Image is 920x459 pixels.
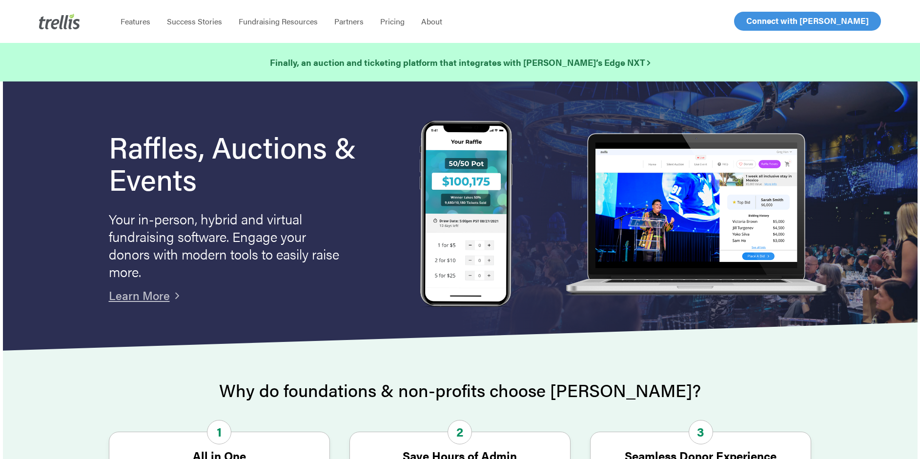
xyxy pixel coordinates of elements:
strong: Finally, an auction and ticketing platform that integrates with [PERSON_NAME]’s Edge NXT [270,56,650,68]
span: 3 [689,420,713,444]
h1: Raffles, Auctions & Events [109,130,383,195]
a: Learn More [109,287,170,303]
span: Connect with [PERSON_NAME] [746,15,869,26]
a: Pricing [372,17,413,26]
img: rafflelaptop_mac_optim.png [560,133,831,297]
a: Fundraising Resources [230,17,326,26]
h2: Why do foundations & non-profits choose [PERSON_NAME]? [109,380,812,400]
span: Success Stories [167,16,222,27]
a: Success Stories [159,17,230,26]
a: Partners [326,17,372,26]
img: Trellis Raffles, Auctions and Event Fundraising [420,120,512,309]
p: Your in-person, hybrid and virtual fundraising software. Engage your donors with modern tools to ... [109,210,343,280]
a: Finally, an auction and ticketing platform that integrates with [PERSON_NAME]’s Edge NXT [270,56,650,69]
img: Trellis [39,14,80,29]
span: Fundraising Resources [239,16,318,27]
a: About [413,17,450,26]
span: 1 [207,420,231,444]
a: Features [112,17,159,26]
span: About [421,16,442,27]
span: 2 [448,420,472,444]
a: Connect with [PERSON_NAME] [734,12,881,31]
span: Partners [334,16,364,27]
span: Features [121,16,150,27]
span: Pricing [380,16,405,27]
